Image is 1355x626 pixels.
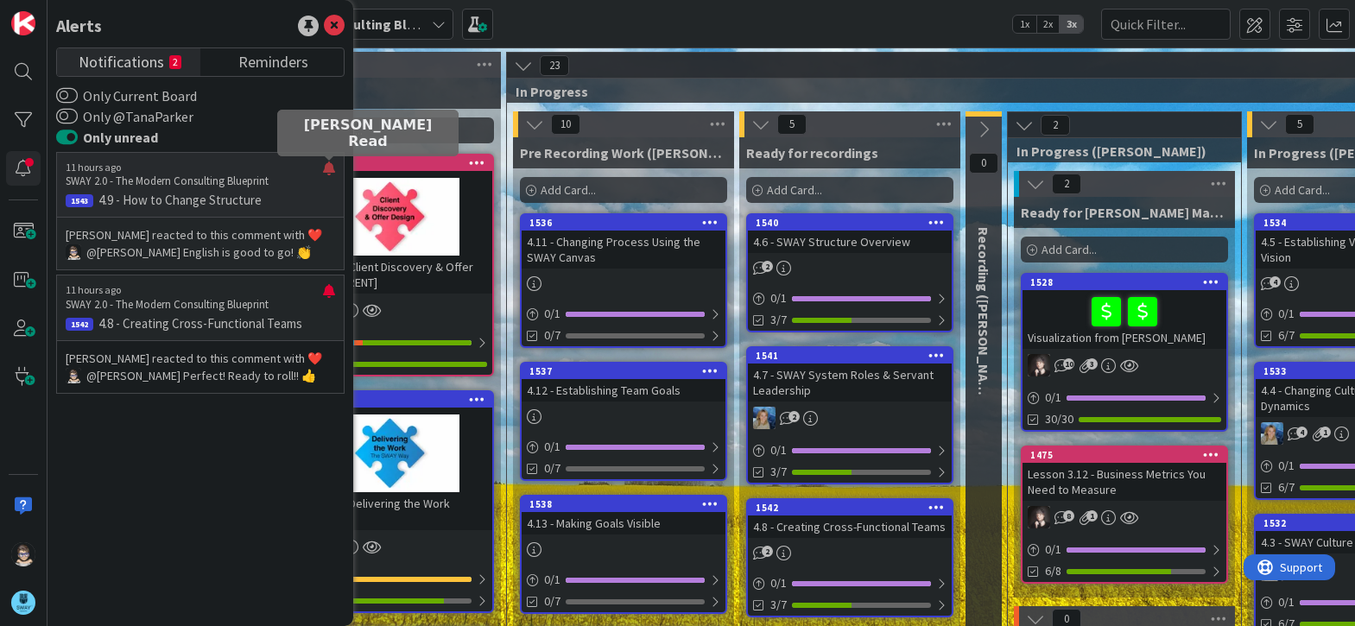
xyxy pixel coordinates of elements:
span: In Progress (Barb) [1016,142,1219,160]
label: Only unread [56,127,158,148]
a: 15364.11 - Changing Process Using the SWAY Canvas0/10/7 [520,213,727,348]
div: 1303Module 3 - Client Discovery & Offer Design [PARENT] [288,155,492,294]
span: 2 [1041,115,1070,136]
a: 15384.13 - Making Goals Visible0/10/7 [520,495,727,614]
span: 6/8 [1045,562,1061,580]
small: 2 [169,55,181,69]
span: 1 [1086,510,1098,522]
span: 2x [1036,16,1060,33]
span: 3/7 [770,311,787,329]
div: 0/1 [748,288,952,309]
span: 30/30 [1045,410,1073,428]
span: 0 / 1 [770,441,787,459]
span: Add Card... [541,182,596,198]
span: 2 [788,411,800,422]
label: Only Current Board [56,85,197,106]
div: 1543 [66,194,93,207]
span: 5 [1285,114,1314,135]
img: MA [753,407,776,429]
div: 4.7 - SWAY System Roles & Servant Leadership [748,364,952,402]
span: 23 [540,55,569,76]
div: 15374.12 - Establishing Team Goals [522,364,725,402]
div: 0/1 [748,439,952,461]
span: Ready for Barb Magic [1021,204,1228,221]
div: 1304 [288,392,492,408]
p: 11 hours ago [66,161,323,174]
p: @[PERSON_NAME]﻿ Perfect! Ready to roll!! 👍 [66,367,335,384]
p: SWAY 2.0 - The Modern Consulting Blueprint [66,297,323,313]
span: 4 [1296,427,1308,438]
p: 11 hours ago [66,284,323,296]
span: 2 [1052,174,1081,194]
div: Lesson 3.12 - Business Metrics You Need to Measure [1023,463,1226,501]
h5: [PERSON_NAME] Read [284,117,452,149]
span: 0 / 1 [544,305,560,323]
div: 1528Visualization from [PERSON_NAME] [1023,275,1226,349]
div: Visualization from [PERSON_NAME] [1023,290,1226,349]
div: 4.12 - Establishing Team Goals [522,379,725,402]
div: 0/1 [522,569,725,591]
span: 0 / 1 [1278,457,1295,475]
div: 15384.13 - Making Goals Visible [522,496,725,534]
div: 4.11 - Changing Process Using the SWAY Canvas [522,231,725,269]
span: 3/7 [770,463,787,481]
span: Notifications [79,48,164,73]
div: 1528 [1023,275,1226,290]
a: 1528Visualization from [PERSON_NAME]BN0/130/30 [1021,273,1228,432]
a: 11 hours agoSWAY 2.0 - The Modern Consulting Blueprint15424.8 - Creating Cross-Functional Teams[P... [56,275,345,393]
span: 0 / 1 [1045,541,1061,559]
img: BN [1028,506,1050,528]
p: 4.8 - Creating Cross-Functional Teams [66,316,335,332]
span: 8 [1063,510,1074,522]
span: 1x [1013,16,1036,33]
span: 0 / 1 [1278,305,1295,323]
div: 4.8 - Creating Cross-Functional Teams [748,515,952,538]
span: 0 / 1 [770,289,787,307]
div: 1536 [529,217,725,229]
span: 2 [762,546,773,557]
p: 4.9 - How to Change Structure [66,193,335,208]
div: 15404.6 - SWAY Structure Overview [748,215,952,253]
div: 1541 [756,350,952,362]
button: Only Current Board [56,87,78,104]
span: 3x [1060,16,1083,33]
a: 15374.12 - Establishing Team Goals0/10/7 [520,362,727,481]
span: Add Card... [1275,182,1330,198]
div: 15414.7 - SWAY System Roles & Servant Leadership [748,348,952,402]
div: BN [1023,354,1226,376]
span: 2 [762,261,773,272]
p: [PERSON_NAME] reacted to this comment with ❤️ [66,226,335,243]
span: Add Card... [1042,242,1097,257]
img: Visit kanbanzone.com [11,11,35,35]
img: BN [1028,354,1050,376]
div: 4.6 - SWAY Structure Overview [748,231,952,253]
a: 15424.8 - Creating Cross-Functional Teams0/13/7 [746,498,953,617]
div: 15364.11 - Changing Process Using the SWAY Canvas [522,215,725,269]
div: 1538 [522,496,725,512]
label: Only @TanaParker [56,106,193,127]
input: Quick Filter... [1101,9,1231,40]
div: 1542 [756,502,952,514]
div: 1475Lesson 3.12 - Business Metrics You Need to Measure [1023,447,1226,501]
div: 0/1 [748,572,952,594]
a: 1303Module 3 - Client Discovery & Offer Design [PARENT]12/146/6 [287,154,494,376]
div: 1536 [522,215,725,231]
img: TP [11,542,35,566]
div: 1540 [748,215,952,231]
div: 1542 [748,500,952,515]
span: 6/7 [1278,326,1295,345]
div: 1541 [748,348,952,364]
span: 1 [1320,427,1331,438]
span: 0 / 1 [1278,593,1295,611]
a: 15414.7 - SWAY System Roles & Servant LeadershipMA0/13/7 [746,346,953,484]
span: 4 [1270,276,1281,288]
img: TP [66,368,81,383]
span: 10 [1063,358,1074,370]
span: 0 / 1 [770,574,787,592]
span: 3 [1086,358,1098,370]
div: 0/1 [522,303,725,325]
button: Only unread [56,129,78,146]
span: 5 [777,114,807,135]
p: [PERSON_NAME] reacted to this comment with ❤️ [66,350,335,367]
div: 1304 [296,394,492,406]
